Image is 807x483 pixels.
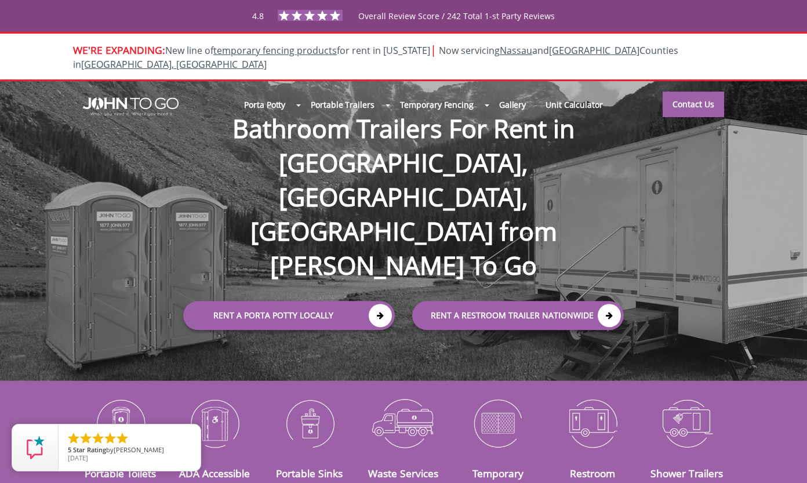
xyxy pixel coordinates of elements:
a: Contact Us [663,92,724,117]
a: [GEOGRAPHIC_DATA] [549,44,639,57]
a: Portable Sinks [276,466,343,480]
a: Nassau [500,44,532,57]
a: temporary fencing products [213,44,337,57]
span: by [68,446,191,455]
img: Temporary-Fencing-cion_N.png [459,393,536,453]
span: New line of for rent in [US_STATE] [73,44,678,71]
h1: Bathroom Trailers For Rent in [GEOGRAPHIC_DATA], [GEOGRAPHIC_DATA], [GEOGRAPHIC_DATA] from [PERSO... [172,74,635,283]
span: [DATE] [68,453,88,462]
span: [PERSON_NAME] [114,445,164,454]
a: Shower Trailers [650,466,723,480]
img: Waste-Services-icon_N.png [365,393,442,453]
span: 4.8 [252,10,264,21]
a: [GEOGRAPHIC_DATA], [GEOGRAPHIC_DATA] [81,58,267,71]
a: Temporary Fencing [390,92,484,117]
a: Waste Services [368,466,438,480]
span: WE'RE EXPANDING: [73,43,165,57]
li:  [91,431,105,445]
li:  [67,431,81,445]
a: rent a RESTROOM TRAILER Nationwide [412,302,624,331]
img: Portable-Sinks-icon_N.png [271,393,348,453]
a: Portable Trailers [301,92,384,117]
a: Portable Toilets [85,466,156,480]
img: ADA-Accessible-Units-icon_N.png [176,393,253,453]
a: Porta Potty [234,92,295,117]
span: | [430,42,437,57]
a: Gallery [489,92,536,117]
img: Portable-Toilets-icon_N.png [82,393,159,453]
li:  [115,431,129,445]
span: Star Rating [73,445,106,454]
img: JOHN to go [83,97,179,116]
img: Shower-Trailers-icon_N.png [648,393,725,453]
li:  [103,431,117,445]
li:  [79,431,93,445]
a: Rent a Porta Potty Locally [183,302,395,331]
img: Restroom-Trailers-icon_N.png [554,393,631,453]
span: Overall Review Score / 242 Total 1-st Party Reviews [358,10,555,45]
img: Review Rating [24,436,47,459]
a: Unit Calculator [536,92,613,117]
button: Live Chat [761,437,807,483]
span: 5 [68,445,71,454]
